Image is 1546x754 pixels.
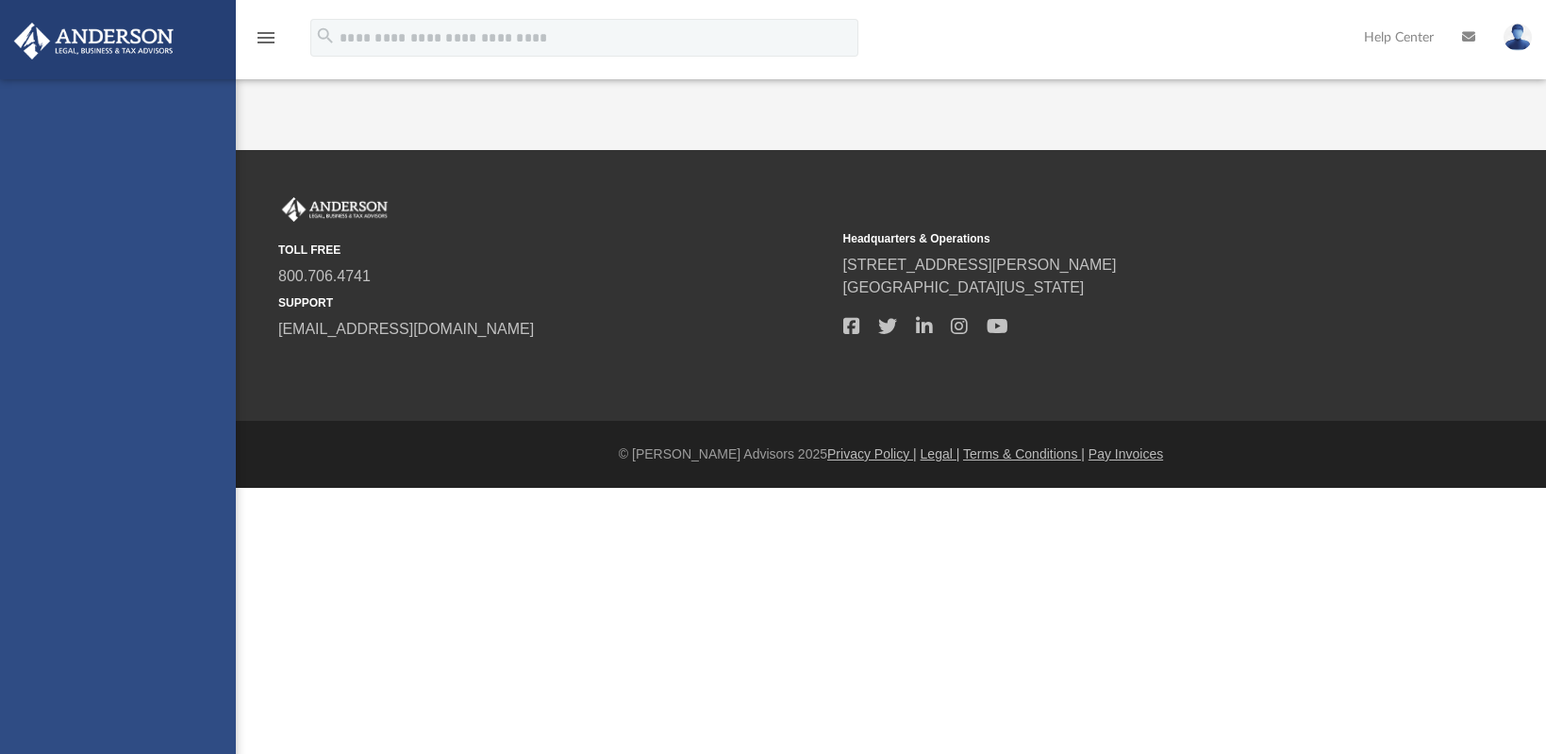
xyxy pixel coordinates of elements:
img: Anderson Advisors Platinum Portal [278,197,391,222]
a: Legal | [921,446,960,461]
small: SUPPORT [278,294,830,311]
a: [STREET_ADDRESS][PERSON_NAME] [843,257,1117,273]
small: TOLL FREE [278,242,830,259]
img: Anderson Advisors Platinum Portal [8,23,179,59]
a: 800.706.4741 [278,268,371,284]
small: Headquarters & Operations [843,230,1395,247]
div: © [PERSON_NAME] Advisors 2025 [236,444,1546,464]
a: Terms & Conditions | [963,446,1085,461]
img: User Pic [1504,24,1532,51]
a: [EMAIL_ADDRESS][DOMAIN_NAME] [278,321,534,337]
a: Pay Invoices [1089,446,1163,461]
a: [GEOGRAPHIC_DATA][US_STATE] [843,279,1085,295]
i: menu [255,26,277,49]
a: menu [255,36,277,49]
a: Privacy Policy | [827,446,917,461]
i: search [315,25,336,46]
